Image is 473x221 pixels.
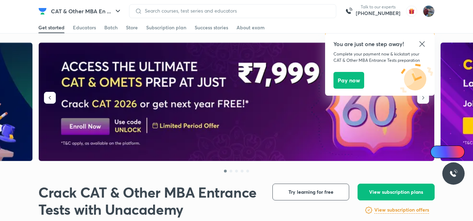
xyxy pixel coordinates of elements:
a: Ai Doubts [430,146,465,158]
a: Success stories [195,22,228,33]
div: Store [126,24,138,31]
p: Talk to our experts [356,4,400,10]
a: Store [126,22,138,33]
span: Ai Doubts [442,149,460,155]
input: Search courses, test series and educators [142,8,330,14]
img: Prashant saluja [423,5,435,17]
a: Subscription plan [146,22,186,33]
a: Educators [73,22,96,33]
h1: Crack CAT & Other MBA Entrance Tests with Unacademy [38,184,261,218]
a: About exam [236,22,265,33]
button: Pay now [333,72,364,89]
a: Get started [38,22,65,33]
div: Get started [38,24,65,31]
button: View subscription plans [358,184,435,200]
img: ttu [449,169,458,178]
p: Complete your payment now & kickstart your CAT & Other MBA Entrance Tests preparation [333,51,426,64]
span: Try learning for free [288,189,333,196]
div: Success stories [195,24,228,31]
img: icon [399,64,435,95]
a: View subscription offers [374,206,429,214]
img: avatar [406,6,417,17]
img: Icon [435,149,440,155]
span: View subscription plans [369,189,423,196]
button: CAT & Other MBA En ... [47,4,126,18]
div: Subscription plan [146,24,186,31]
a: [PHONE_NUMBER] [356,10,400,17]
img: Company Logo [38,7,47,15]
img: call-us [342,4,356,18]
button: Try learning for free [272,184,349,200]
div: About exam [236,24,265,31]
div: Batch [104,24,118,31]
a: Batch [104,22,118,33]
div: Educators [73,24,96,31]
h5: You are just one step away! [333,40,426,48]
